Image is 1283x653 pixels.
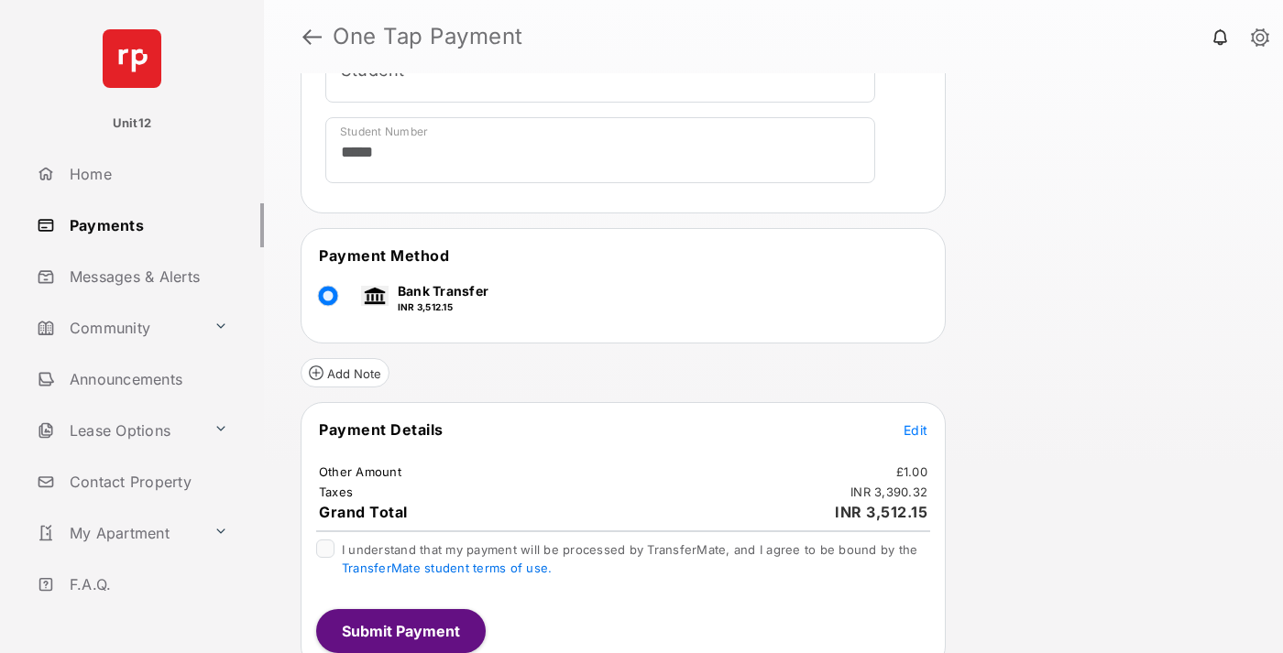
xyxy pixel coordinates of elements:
strong: One Tap Payment [333,26,523,48]
p: Unit12 [113,114,152,133]
a: Contact Property [29,460,264,504]
img: svg+xml;base64,PHN2ZyB4bWxucz0iaHR0cDovL3d3dy53My5vcmcvMjAwMC9zdmciIHdpZHRoPSI2NCIgaGVpZ2h0PSI2NC... [103,29,161,88]
a: Payments [29,203,264,247]
a: Community [29,306,206,350]
td: Taxes [318,484,354,500]
a: TransferMate student terms of use. [342,560,552,575]
span: INR 3,512.15 [835,503,927,521]
span: Payment Method [319,246,449,265]
td: £1.00 [895,463,928,480]
span: Payment Details [319,420,444,439]
td: Other Amount [318,463,402,480]
img: bank.png [361,286,389,306]
span: Grand Total [319,503,408,521]
a: Home [29,152,264,196]
button: Add Note [301,358,389,387]
span: I understand that my payment will be processed by TransferMate, and I agree to be bound by the [342,542,917,575]
a: Messages & Alerts [29,255,264,299]
button: Submit Payment [316,609,486,653]
a: F.A.Q. [29,562,264,606]
td: INR 3,390.32 [850,484,928,500]
a: My Apartment [29,511,206,555]
button: Edit [904,420,927,439]
p: Bank Transfer [398,281,488,300]
a: Lease Options [29,408,206,452]
p: INR 3,512.15 [398,300,488,314]
a: Announcements [29,357,264,401]
span: Edit [904,422,927,438]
